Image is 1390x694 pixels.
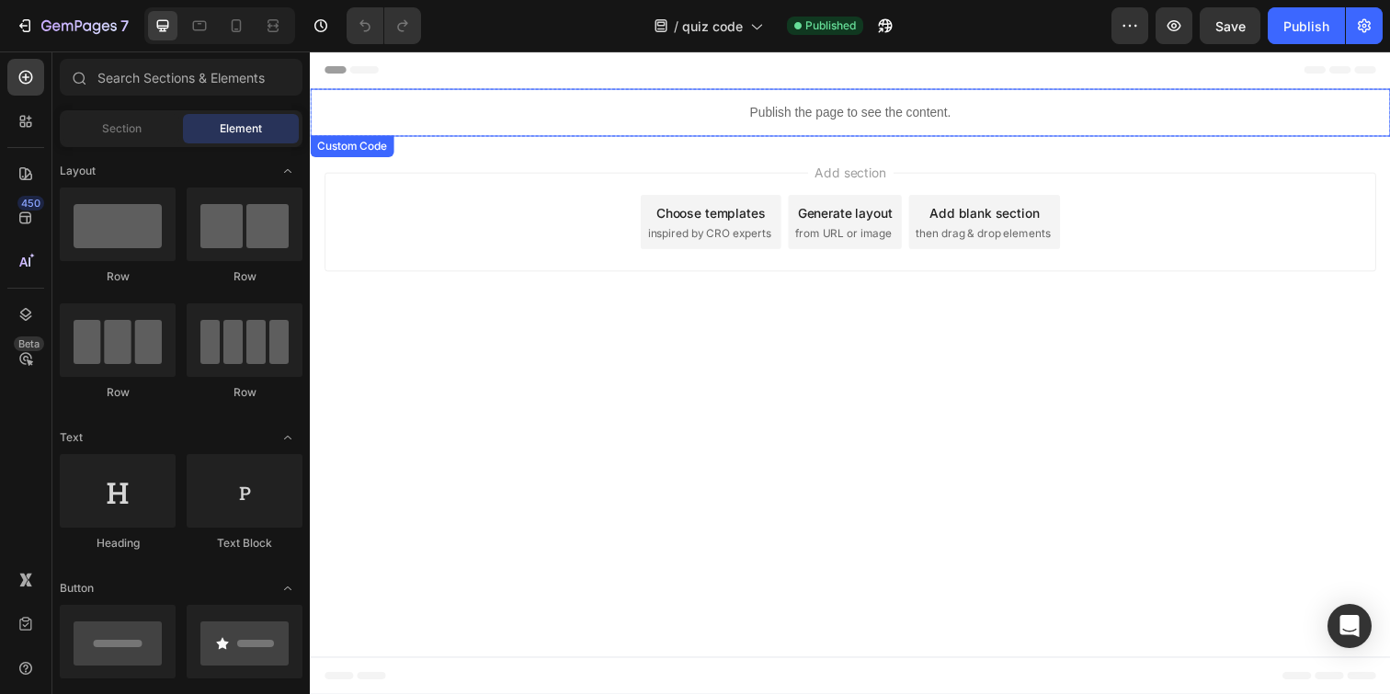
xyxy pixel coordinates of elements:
[187,535,302,552] div: Text Block
[60,580,94,597] span: Button
[273,423,302,452] span: Toggle open
[1200,7,1260,44] button: Save
[7,7,137,44] button: 7
[1268,7,1345,44] button: Publish
[273,156,302,186] span: Toggle open
[120,15,129,37] p: 7
[345,177,471,194] span: inspired by CRO experts
[60,535,176,552] div: Heading
[17,196,44,210] div: 450
[220,120,262,137] span: Element
[102,120,142,137] span: Section
[60,163,96,179] span: Layout
[60,384,176,401] div: Row
[60,59,302,96] input: Search Sections & Elements
[14,336,44,351] div: Beta
[187,268,302,285] div: Row
[805,17,856,34] span: Published
[496,177,594,194] span: from URL or image
[60,268,176,285] div: Row
[1283,17,1329,36] div: Publish
[632,154,745,174] div: Add blank section
[354,154,465,174] div: Choose templates
[273,574,302,603] span: Toggle open
[60,429,83,446] span: Text
[674,17,678,36] span: /
[498,154,595,174] div: Generate layout
[1215,18,1246,34] span: Save
[1327,604,1372,648] div: Open Intercom Messenger
[347,7,421,44] div: Undo/Redo
[619,177,756,194] span: then drag & drop elements
[508,113,596,132] span: Add section
[187,384,302,401] div: Row
[682,17,743,36] span: quiz code
[310,51,1390,694] iframe: Design area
